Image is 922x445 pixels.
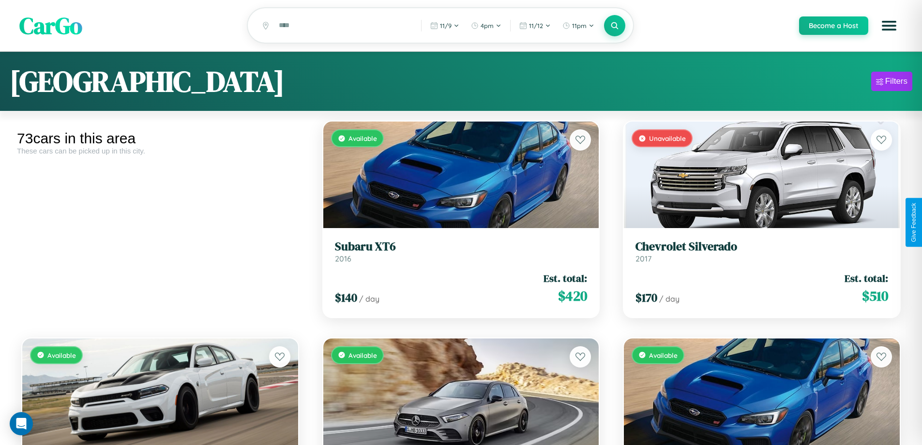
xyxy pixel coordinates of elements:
span: Unavailable [649,134,686,142]
button: 11/9 [425,18,464,33]
button: Become a Host [799,16,868,35]
span: 4pm [481,22,494,30]
button: 11pm [558,18,599,33]
span: 11pm [572,22,587,30]
div: Open Intercom Messenger [10,412,33,435]
div: Give Feedback [910,203,917,242]
h1: [GEOGRAPHIC_DATA] [10,61,285,101]
a: Chevrolet Silverado2017 [635,240,888,263]
div: Filters [885,77,907,86]
span: Est. total: [845,271,888,285]
div: 73 cars in this area [17,130,303,147]
span: Est. total: [544,271,587,285]
span: 11 / 12 [529,22,543,30]
h3: Chevrolet Silverado [635,240,888,254]
h3: Subaru XT6 [335,240,588,254]
a: Subaru XT62016 [335,240,588,263]
button: 4pm [466,18,506,33]
span: Available [649,351,678,359]
span: Available [348,134,377,142]
button: 11/12 [514,18,556,33]
span: $ 140 [335,290,357,306]
span: 11 / 9 [440,22,452,30]
div: These cars can be picked up in this city. [17,147,303,155]
span: 2017 [635,254,651,263]
span: Available [348,351,377,359]
span: CarGo [19,10,82,42]
span: / day [359,294,379,304]
button: Filters [871,72,912,91]
span: / day [659,294,680,304]
button: Open menu [876,12,903,39]
span: $ 420 [558,286,587,306]
span: $ 510 [862,286,888,306]
span: Available [47,351,76,359]
span: 2016 [335,254,351,263]
span: $ 170 [635,290,657,306]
